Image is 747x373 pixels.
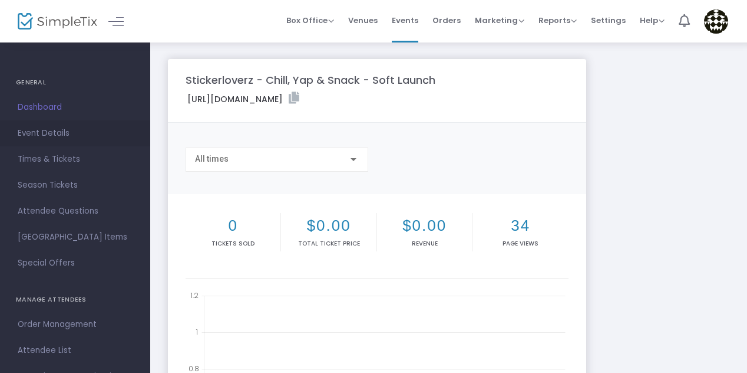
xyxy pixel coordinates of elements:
[432,5,461,35] span: Orders
[538,15,577,26] span: Reports
[379,239,470,248] p: Revenue
[348,5,378,35] span: Venues
[195,154,229,163] span: All times
[18,152,133,167] span: Times & Tickets
[187,92,299,106] label: [URL][DOMAIN_NAME]
[188,217,278,235] h2: 0
[16,288,134,312] h4: MANAGE ATTENDEES
[283,217,373,235] h2: $0.00
[18,126,133,141] span: Event Details
[392,5,418,35] span: Events
[591,5,626,35] span: Settings
[640,15,665,26] span: Help
[283,239,373,248] p: Total Ticket Price
[186,72,435,88] m-panel-title: Stickerloverz - Chill, Yap & Snack - Soft Launch
[475,239,566,248] p: Page Views
[379,217,470,235] h2: $0.00
[286,15,334,26] span: Box Office
[18,317,133,332] span: Order Management
[18,343,133,358] span: Attendee List
[16,71,134,94] h4: GENERAL
[18,256,133,271] span: Special Offers
[18,204,133,219] span: Attendee Questions
[18,100,133,115] span: Dashboard
[18,230,133,245] span: [GEOGRAPHIC_DATA] Items
[188,239,278,248] p: Tickets sold
[18,178,133,193] span: Season Tickets
[475,15,524,26] span: Marketing
[475,217,566,235] h2: 34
